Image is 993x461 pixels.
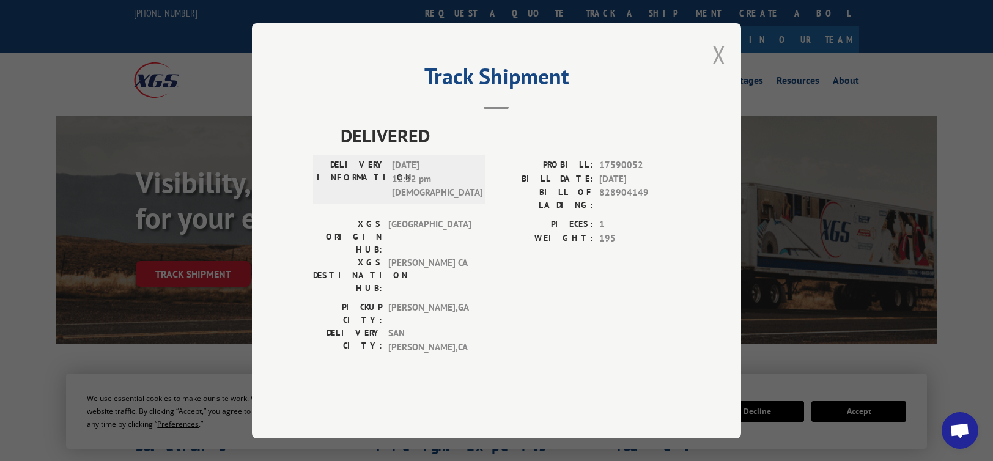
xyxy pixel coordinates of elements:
span: [PERSON_NAME] , GA [388,301,471,326]
label: DELIVERY CITY: [313,326,382,354]
label: BILL DATE: [497,172,593,186]
span: [GEOGRAPHIC_DATA] [388,218,471,256]
label: XGS ORIGIN HUB: [313,218,382,256]
label: XGS DESTINATION HUB: [313,256,382,295]
span: SAN [PERSON_NAME] , CA [388,326,471,354]
span: [DATE] 12:52 pm [DEMOGRAPHIC_DATA] [392,158,474,200]
span: [PERSON_NAME] CA [388,256,471,295]
span: [DATE] [599,172,680,186]
label: BILL OF LADING: [497,186,593,212]
label: WEIGHT: [497,231,593,245]
span: DELIVERED [341,122,680,149]
label: PROBILL: [497,158,593,172]
h2: Track Shipment [313,68,680,91]
span: 828904149 [599,186,680,212]
span: 195 [599,231,680,245]
div: Open chat [942,412,978,449]
label: DELIVERY INFORMATION: [317,158,386,200]
label: PIECES: [497,218,593,232]
label: PICKUP CITY: [313,301,382,326]
span: 17590052 [599,158,680,172]
button: Close modal [712,39,726,71]
span: 1 [599,218,680,232]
